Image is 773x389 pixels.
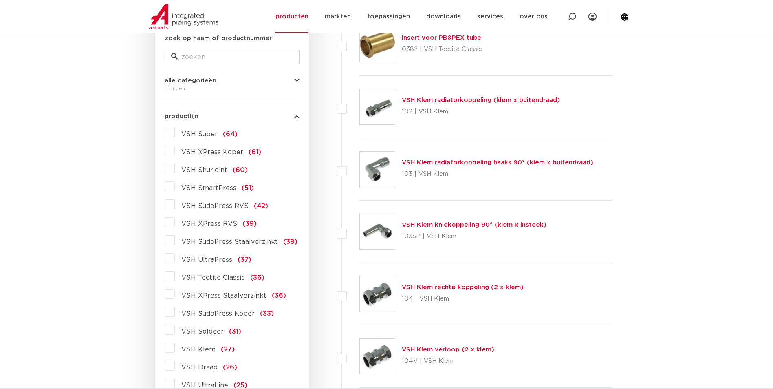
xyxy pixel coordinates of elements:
[249,149,261,155] span: (61)
[181,310,255,317] span: VSH SudoPress Koper
[402,105,560,118] p: 102 | VSH Klem
[402,292,524,305] p: 104 | VSH Klem
[165,77,216,84] span: alle categorieën
[402,35,481,41] a: Insert voor PB&PEX tube
[181,274,245,281] span: VSH Tectite Classic
[242,221,257,227] span: (39)
[181,185,236,191] span: VSH SmartPress
[283,239,297,245] span: (38)
[233,167,248,173] span: (60)
[165,77,300,84] button: alle categorieën
[165,50,300,64] input: zoeken
[402,159,593,166] a: VSH Klem radiatorkoppeling haaks 90° (klem x buitendraad)
[402,43,482,56] p: 0382 | VSH Tectite Classic
[181,203,249,209] span: VSH SudoPress RVS
[181,292,266,299] span: VSH XPress Staalverzinkt
[260,310,274,317] span: (33)
[165,113,300,119] button: productlijn
[402,284,524,290] a: VSH Klem rechte koppeling (2 x klem)
[181,131,218,137] span: VSH Super
[165,33,272,43] label: zoek op naam of productnummer
[181,167,227,173] span: VSH Shurjoint
[254,203,268,209] span: (42)
[242,185,254,191] span: (51)
[181,149,243,155] span: VSH XPress Koper
[165,113,198,119] span: productlijn
[181,346,216,353] span: VSH Klem
[360,152,395,187] img: Thumbnail for VSH Klem radiatorkoppeling haaks 90° (klem x buitendraad)
[250,274,264,281] span: (36)
[223,364,237,371] span: (26)
[360,339,395,374] img: Thumbnail for VSH Klem verloop (2 x klem)
[360,214,395,249] img: Thumbnail for VSH Klem kniekoppeling 90° (klem x insteek)
[165,84,300,93] div: fittingen
[402,222,546,228] a: VSH Klem kniekoppeling 90° (klem x insteek)
[402,347,494,353] a: VSH Klem verloop (2 x klem)
[360,27,395,62] img: Thumbnail for Insert voor PB&PEX tube
[402,355,494,368] p: 104V | VSH Klem
[360,89,395,124] img: Thumbnail for VSH Klem radiatorkoppeling (klem x buitendraad)
[181,364,218,371] span: VSH Draad
[402,230,546,243] p: 103SP | VSH Klem
[181,382,228,389] span: VSH UltraLine
[221,346,235,353] span: (27)
[402,97,560,103] a: VSH Klem radiatorkoppeling (klem x buitendraad)
[233,382,247,389] span: (25)
[181,256,232,263] span: VSH UltraPress
[272,292,286,299] span: (36)
[229,328,241,335] span: (31)
[181,221,237,227] span: VSH XPress RVS
[181,328,224,335] span: VSH Soldeer
[360,276,395,312] img: Thumbnail for VSH Klem rechte koppeling (2 x klem)
[223,131,238,137] span: (64)
[402,168,593,181] p: 103 | VSH Klem
[181,239,278,245] span: VSH SudoPress Staalverzinkt
[238,256,251,263] span: (37)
